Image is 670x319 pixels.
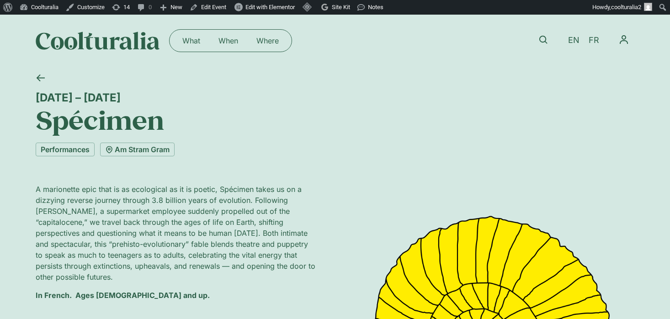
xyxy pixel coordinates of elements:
[613,29,634,50] nav: Menu
[332,4,350,11] span: Site Kit
[611,4,641,11] span: coolturalia2
[247,33,288,48] a: Where
[36,184,317,282] p: A marionette epic that is as ecological as it is poetic, Spécimen takes us on a dizzying reverse ...
[36,104,634,135] h1: Spécimen
[173,33,288,48] nav: Menu
[209,33,247,48] a: When
[36,143,95,156] a: Performances
[589,36,599,45] span: FR
[36,91,634,104] div: [DATE] – [DATE]
[564,34,584,47] a: EN
[36,291,210,300] strong: In French. Ages [DEMOGRAPHIC_DATA] and up.
[568,36,580,45] span: EN
[245,4,295,11] span: Edit with Elementor
[100,143,175,156] a: Am Stram Gram
[613,29,634,50] button: Menu Toggle
[584,34,604,47] a: FR
[173,33,209,48] a: What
